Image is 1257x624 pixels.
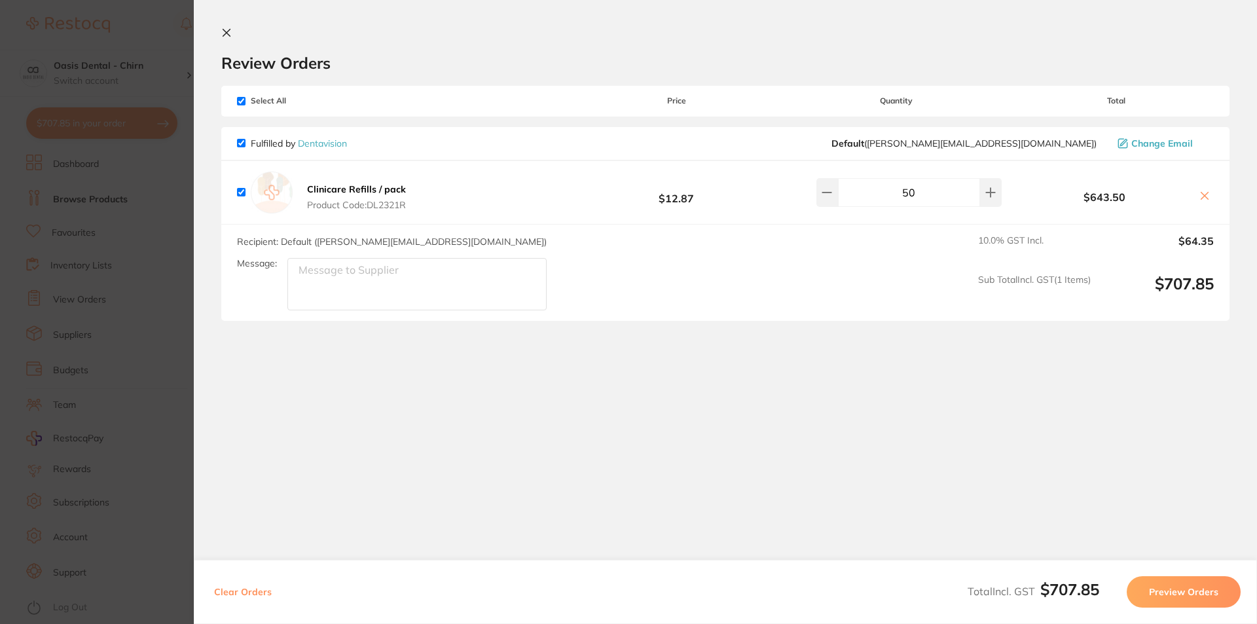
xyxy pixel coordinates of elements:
[831,138,1097,149] span: stacey@dentavision.com.au
[307,183,406,195] b: Clinicare Refills / pack
[307,200,406,210] span: Product Code: DL2321R
[237,236,547,248] span: Recipient: Default ( [PERSON_NAME][EMAIL_ADDRESS][DOMAIN_NAME] )
[298,138,347,149] a: Dentavision
[978,235,1091,264] span: 10.0 % GST Incl.
[1101,274,1214,310] output: $707.85
[1127,576,1241,608] button: Preview Orders
[251,138,347,149] p: Fulfilled by
[831,138,864,149] b: Default
[1131,138,1193,149] span: Change Email
[251,172,293,213] img: empty.jpg
[1019,191,1190,203] b: $643.50
[237,96,368,105] span: Select All
[1040,579,1099,599] b: $707.85
[1114,138,1214,149] button: Change Email
[221,53,1230,73] h2: Review Orders
[579,180,774,204] b: $12.87
[978,274,1091,310] span: Sub Total Incl. GST ( 1 Items)
[1019,96,1214,105] span: Total
[210,576,276,608] button: Clear Orders
[1101,235,1214,264] output: $64.35
[237,258,277,269] label: Message:
[303,183,410,211] button: Clinicare Refills / pack Product Code:DL2321R
[968,585,1099,598] span: Total Incl. GST
[579,96,774,105] span: Price
[774,96,1019,105] span: Quantity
